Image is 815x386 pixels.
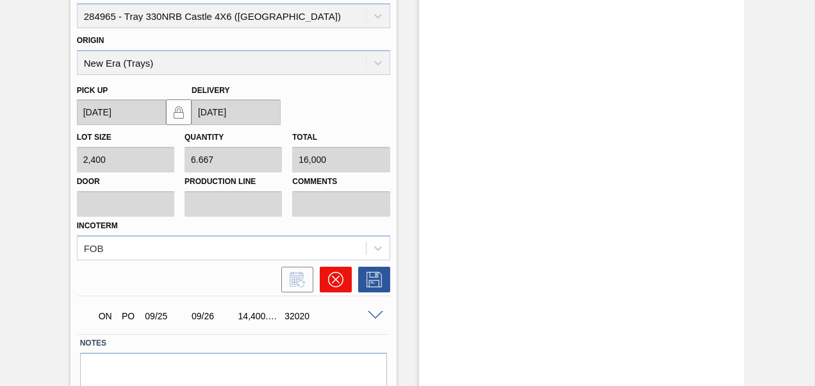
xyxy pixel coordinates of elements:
[77,36,104,45] label: Origin
[119,311,140,321] div: Purchase order
[77,86,108,95] label: Pick up
[171,105,186,120] img: locked
[80,334,387,353] label: Notes
[185,133,224,142] label: Quantity
[281,311,331,321] div: 32020
[77,221,118,230] label: Incoterm
[313,267,352,292] div: Cancel Order
[99,311,114,321] p: ON
[185,172,282,191] label: Production Line
[77,172,174,191] label: Door
[77,133,111,142] label: Lot size
[292,133,317,142] label: Total
[95,302,117,330] div: Negotiating Order
[275,267,313,292] div: Inform order change
[192,86,230,95] label: Delivery
[235,311,285,321] div: 14,400.000
[166,99,192,125] button: locked
[77,99,166,125] input: mm/dd/yyyy
[352,267,390,292] div: Save Order
[142,311,192,321] div: 09/25/2025
[84,242,104,253] div: FOB
[188,311,238,321] div: 09/26/2025
[192,99,281,125] input: mm/dd/yyyy
[292,172,390,191] label: Comments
